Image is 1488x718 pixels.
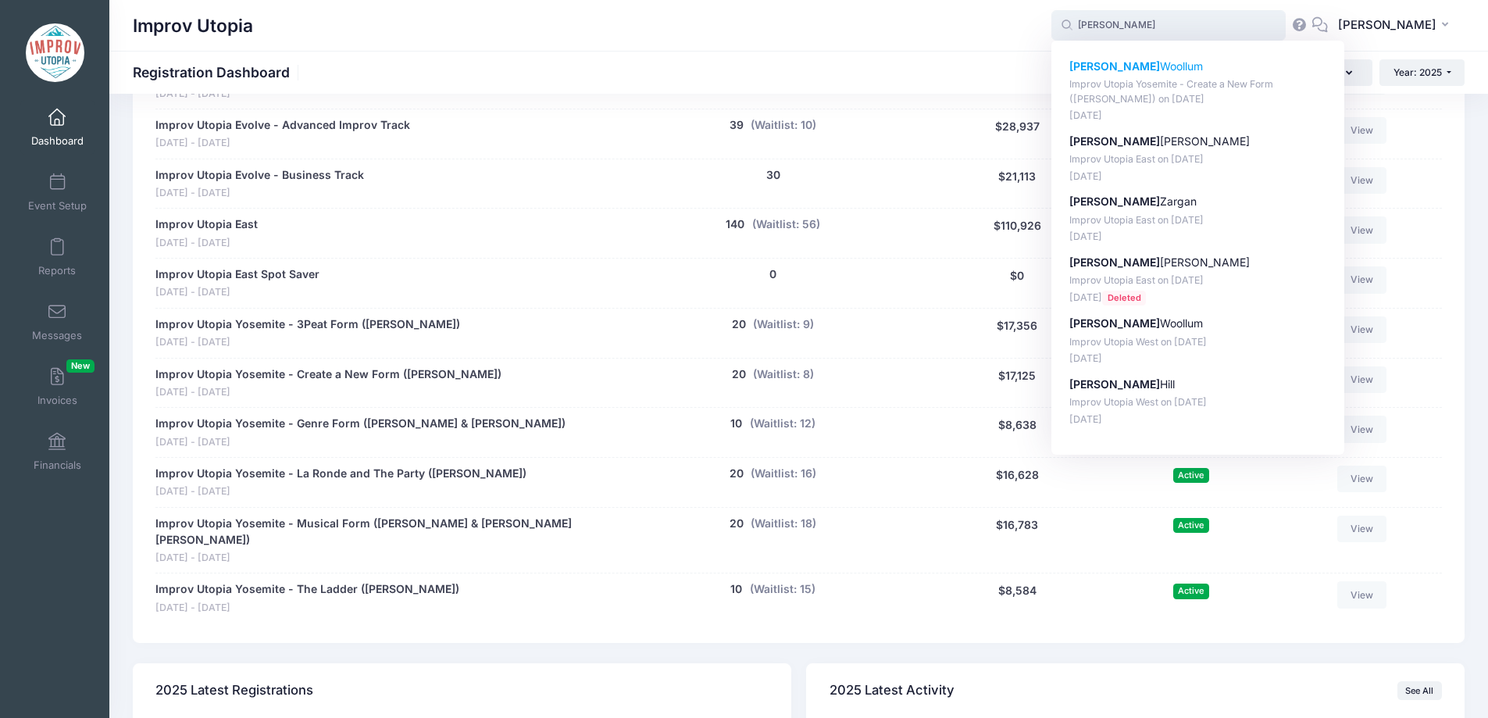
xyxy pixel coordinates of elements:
[927,266,1108,300] div: $0
[1393,66,1442,78] span: Year: 2025
[730,117,744,134] button: 39
[155,516,611,548] a: Improv Utopia Yosemite - Musical Form ([PERSON_NAME] & [PERSON_NAME] [PERSON_NAME])
[1069,316,1327,332] p: Woollum
[1069,255,1160,269] strong: [PERSON_NAME]
[1069,170,1327,184] p: [DATE]
[830,669,955,713] h4: 2025 Latest Activity
[32,329,82,342] span: Messages
[1337,167,1387,194] a: View
[732,366,746,383] button: 20
[20,230,95,284] a: Reports
[1069,213,1327,228] p: Improv Utopia East on [DATE]
[34,459,81,472] span: Financials
[1069,230,1327,245] p: [DATE]
[155,167,364,184] a: Improv Utopia Evolve - Business Track
[133,64,303,80] h1: Registration Dashboard
[66,359,95,373] span: New
[1337,366,1387,393] a: View
[730,581,742,598] button: 10
[927,516,1108,566] div: $16,783
[20,165,95,220] a: Event Setup
[927,167,1108,201] div: $21,113
[1069,395,1327,410] p: Improv Utopia West on [DATE]
[38,264,76,277] span: Reports
[1069,194,1327,210] p: Zargan
[155,484,526,499] span: [DATE] - [DATE]
[927,366,1108,400] div: $17,125
[1173,468,1209,483] span: Active
[1069,377,1160,391] strong: [PERSON_NAME]
[155,581,459,598] a: Improv Utopia Yosemite - The Ladder ([PERSON_NAME])
[751,117,816,134] button: (Waitlist: 10)
[927,466,1108,499] div: $16,628
[752,216,820,233] button: (Waitlist: 56)
[1337,466,1387,492] a: View
[753,366,814,383] button: (Waitlist: 8)
[751,516,816,532] button: (Waitlist: 18)
[1069,152,1327,167] p: Improv Utopia East on [DATE]
[726,216,744,233] button: 140
[1069,134,1160,148] strong: [PERSON_NAME]
[31,134,84,148] span: Dashboard
[155,669,313,713] h4: 2025 Latest Registrations
[732,316,746,333] button: 20
[1397,681,1442,700] a: See All
[1337,316,1387,343] a: View
[155,435,566,450] span: [DATE] - [DATE]
[751,466,816,482] button: (Waitlist: 16)
[1069,413,1327,427] p: [DATE]
[155,385,501,400] span: [DATE] - [DATE]
[730,416,742,432] button: 10
[769,266,776,283] button: 0
[927,117,1108,151] div: $28,937
[155,285,319,300] span: [DATE] - [DATE]
[1069,255,1327,271] p: [PERSON_NAME]
[1338,16,1436,34] span: [PERSON_NAME]
[927,316,1108,350] div: $17,356
[1337,117,1387,144] a: View
[730,466,744,482] button: 20
[1102,291,1146,305] span: Deleted
[20,295,95,349] a: Messages
[1051,10,1286,41] input: Search by First Name, Last Name, or Email...
[1173,584,1209,598] span: Active
[753,316,814,333] button: (Waitlist: 9)
[20,100,95,155] a: Dashboard
[155,466,526,482] a: Improv Utopia Yosemite - La Ronde and The Party ([PERSON_NAME])
[1069,59,1327,75] p: Woollum
[1337,266,1387,293] a: View
[750,581,815,598] button: (Waitlist: 15)
[1069,352,1327,366] p: [DATE]
[1069,195,1160,208] strong: [PERSON_NAME]
[1337,416,1387,442] a: View
[20,359,95,414] a: InvoicesNew
[37,394,77,407] span: Invoices
[1173,518,1209,533] span: Active
[1069,377,1327,393] p: Hill
[927,581,1108,615] div: $8,584
[155,335,460,350] span: [DATE] - [DATE]
[155,216,258,233] a: Improv Utopia East
[1337,216,1387,243] a: View
[1069,273,1327,288] p: Improv Utopia East on [DATE]
[1069,335,1327,350] p: Improv Utopia West on [DATE]
[133,8,253,44] h1: Improv Utopia
[155,416,566,432] a: Improv Utopia Yosemite - Genre Form ([PERSON_NAME] & [PERSON_NAME])
[155,186,364,201] span: [DATE] - [DATE]
[155,266,319,283] a: Improv Utopia East Spot Saver
[1337,516,1387,542] a: View
[155,136,410,151] span: [DATE] - [DATE]
[155,366,501,383] a: Improv Utopia Yosemite - Create a New Form ([PERSON_NAME])
[20,424,95,479] a: Financials
[927,416,1108,449] div: $8,638
[1069,59,1160,73] strong: [PERSON_NAME]
[1069,109,1327,123] p: [DATE]
[155,236,258,251] span: [DATE] - [DATE]
[766,167,780,184] button: 30
[28,199,87,213] span: Event Setup
[1328,8,1465,44] button: [PERSON_NAME]
[26,23,84,82] img: Improv Utopia
[155,316,460,333] a: Improv Utopia Yosemite - 3Peat Form ([PERSON_NAME])
[750,416,815,432] button: (Waitlist: 12)
[155,601,459,616] span: [DATE] - [DATE]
